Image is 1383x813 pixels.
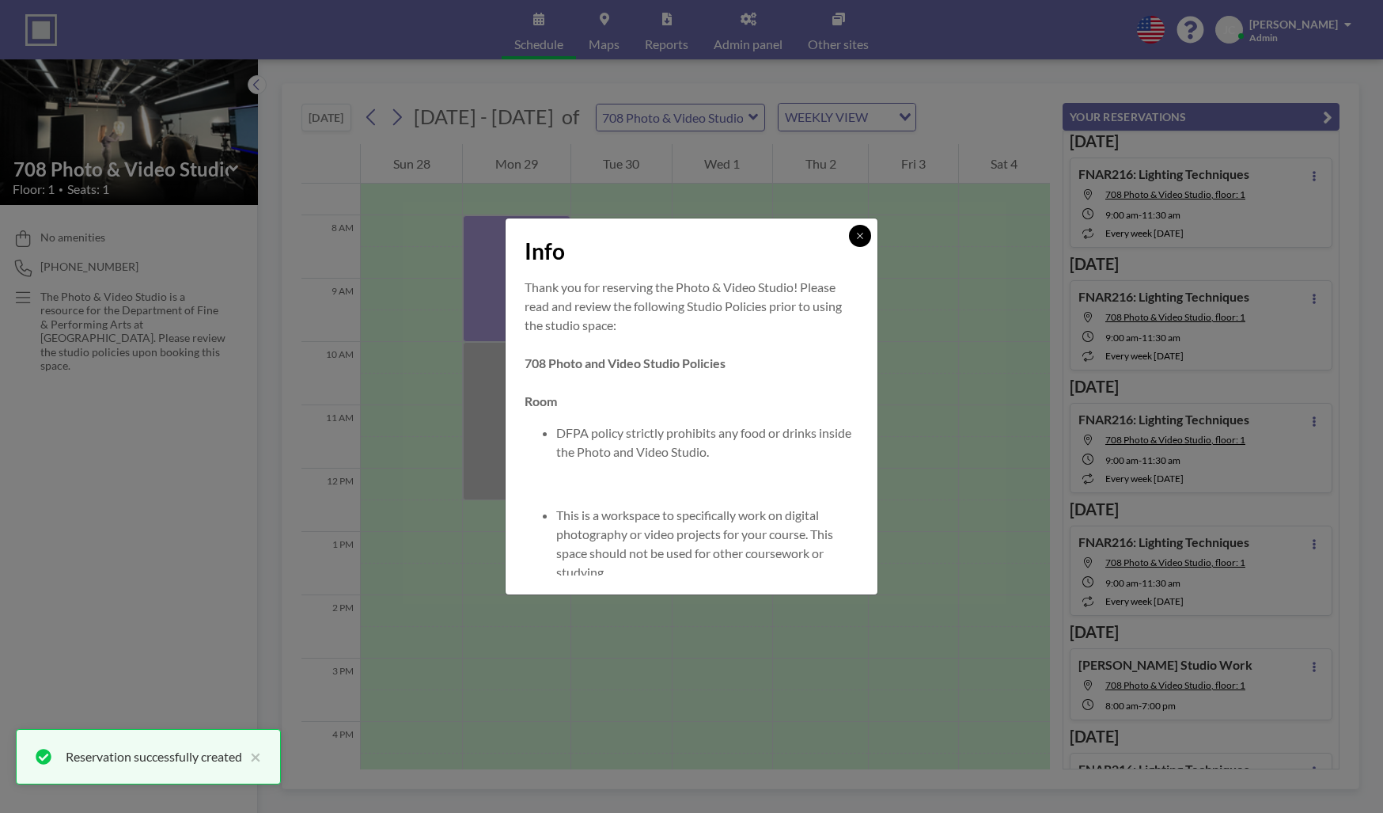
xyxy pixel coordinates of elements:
[242,747,261,766] button: close
[525,393,557,408] strong: Room
[525,237,565,265] span: Info
[525,278,858,335] p: Thank you for reserving the Photo & Video Studio! Please read and review the following Studio Pol...
[556,506,858,582] li: This is a workspace to specifically work on digital photography or video projects for your course...
[66,747,242,766] div: Reservation successfully created
[556,424,858,462] li: DFPA policy strictly prohibits any food or drinks inside the Photo and Video Studio.
[525,355,726,370] strong: 708 Photo and Video Studio Policies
